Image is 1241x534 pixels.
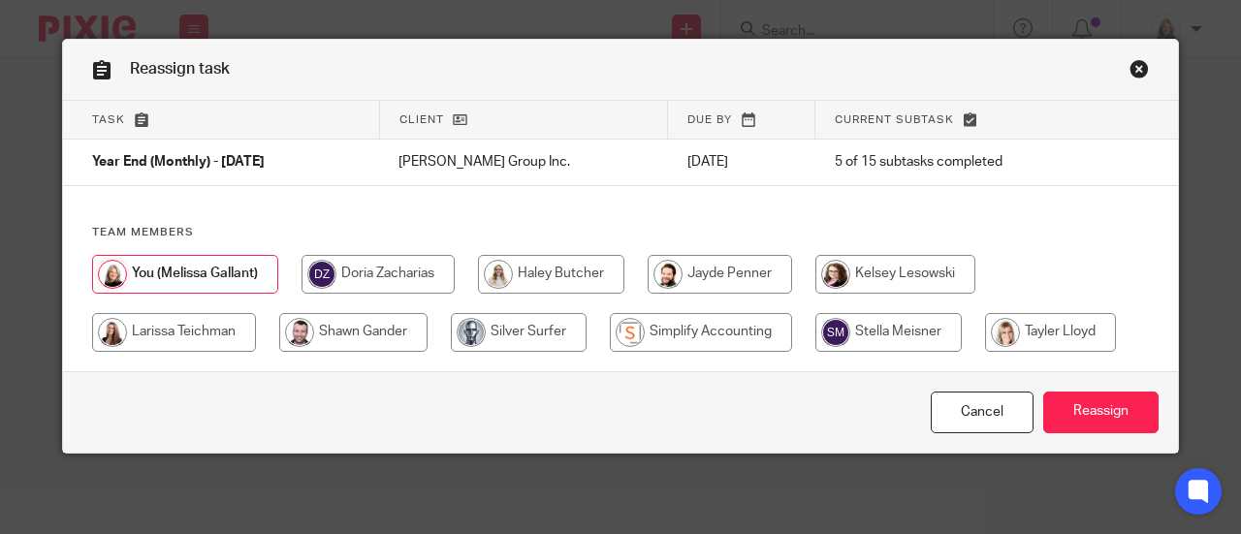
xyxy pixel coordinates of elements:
[835,114,954,125] span: Current subtask
[398,152,648,172] p: [PERSON_NAME] Group Inc.
[399,114,444,125] span: Client
[687,152,796,172] p: [DATE]
[687,114,732,125] span: Due by
[92,225,1149,240] h4: Team members
[1130,59,1149,85] a: Close this dialog window
[92,156,265,170] span: Year End (Monthly) - [DATE]
[92,114,125,125] span: Task
[931,392,1034,433] a: Close this dialog window
[130,61,230,77] span: Reassign task
[815,140,1098,186] td: 5 of 15 subtasks completed
[1043,392,1159,433] input: Reassign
